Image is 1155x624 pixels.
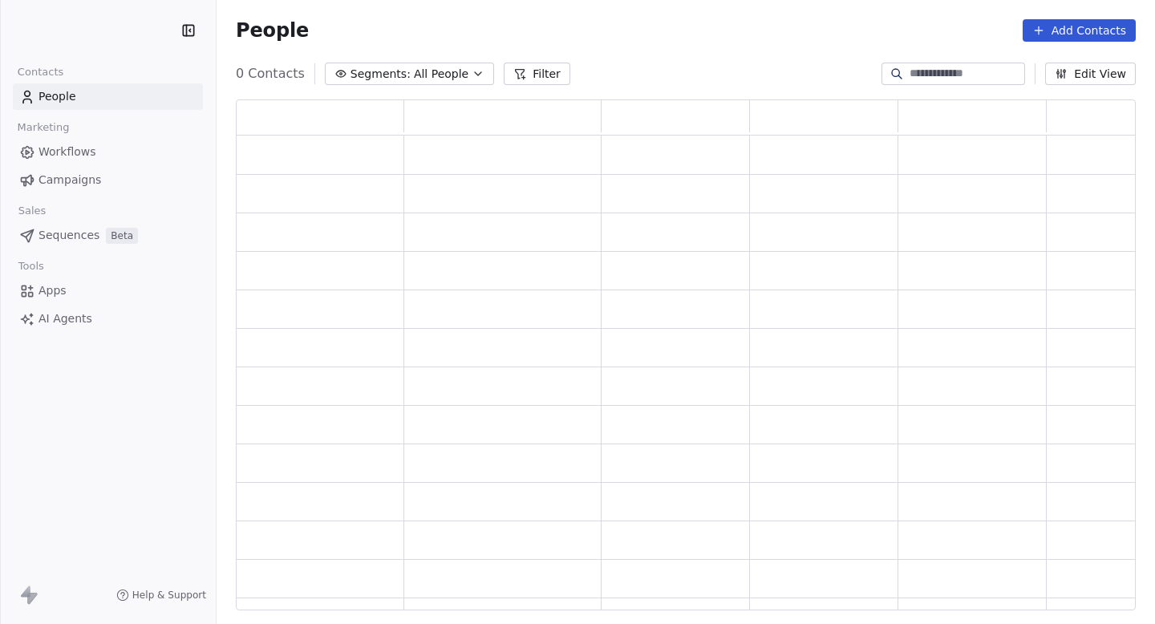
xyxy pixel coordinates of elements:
span: AI Agents [38,310,92,327]
span: People [236,18,309,43]
span: Segments: [351,66,411,83]
span: Marketing [10,115,76,140]
a: Apps [13,278,203,304]
span: Sales [11,199,53,223]
span: People [38,88,76,105]
span: Campaigns [38,172,101,188]
span: Contacts [10,60,71,84]
span: Tools [11,254,51,278]
button: Add Contacts [1023,19,1136,42]
a: Campaigns [13,167,203,193]
a: Workflows [13,139,203,165]
a: People [13,83,203,110]
a: SequencesBeta [13,222,203,249]
span: Help & Support [132,589,206,602]
span: Apps [38,282,67,299]
a: Help & Support [116,589,206,602]
span: Workflows [38,144,96,160]
button: Filter [504,63,570,85]
a: AI Agents [13,306,203,332]
span: All People [414,66,468,83]
span: 0 Contacts [236,64,305,83]
span: Beta [106,228,138,244]
span: Sequences [38,227,99,244]
button: Edit View [1045,63,1136,85]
